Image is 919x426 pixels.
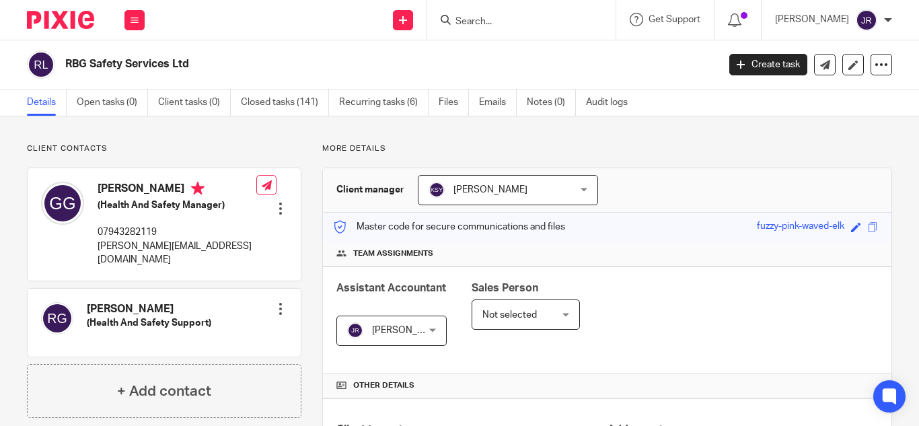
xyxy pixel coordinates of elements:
[333,220,565,234] p: Master code for secure communications and files
[87,302,211,316] h4: [PERSON_NAME]
[347,322,363,339] img: svg%3E
[353,248,433,259] span: Team assignments
[586,90,638,116] a: Audit logs
[98,240,256,267] p: [PERSON_NAME][EMAIL_ADDRESS][DOMAIN_NAME]
[649,15,700,24] span: Get Support
[353,380,414,391] span: Other details
[98,225,256,239] p: 07943282119
[98,182,256,199] h4: [PERSON_NAME]
[429,182,445,198] img: svg%3E
[241,90,329,116] a: Closed tasks (141)
[98,199,256,212] h5: (Health And Safety Manager)
[27,90,67,116] a: Details
[439,90,469,116] a: Files
[336,183,404,197] h3: Client manager
[527,90,576,116] a: Notes (0)
[472,283,538,293] span: Sales Person
[117,381,211,402] h4: + Add contact
[65,57,581,71] h2: RBG Safety Services Ltd
[729,54,807,75] a: Create task
[454,16,575,28] input: Search
[27,11,94,29] img: Pixie
[41,182,84,225] img: svg%3E
[191,182,205,195] i: Primary
[41,302,73,334] img: svg%3E
[27,50,55,79] img: svg%3E
[87,316,211,330] h5: (Health And Safety Support)
[77,90,148,116] a: Open tasks (0)
[158,90,231,116] a: Client tasks (0)
[339,90,429,116] a: Recurring tasks (6)
[372,326,446,335] span: [PERSON_NAME]
[757,219,844,235] div: fuzzy-pink-waved-elk
[775,13,849,26] p: [PERSON_NAME]
[336,283,446,293] span: Assistant Accountant
[856,9,877,31] img: svg%3E
[453,185,527,194] span: [PERSON_NAME]
[27,143,301,154] p: Client contacts
[479,90,517,116] a: Emails
[322,143,892,154] p: More details
[482,310,537,320] span: Not selected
